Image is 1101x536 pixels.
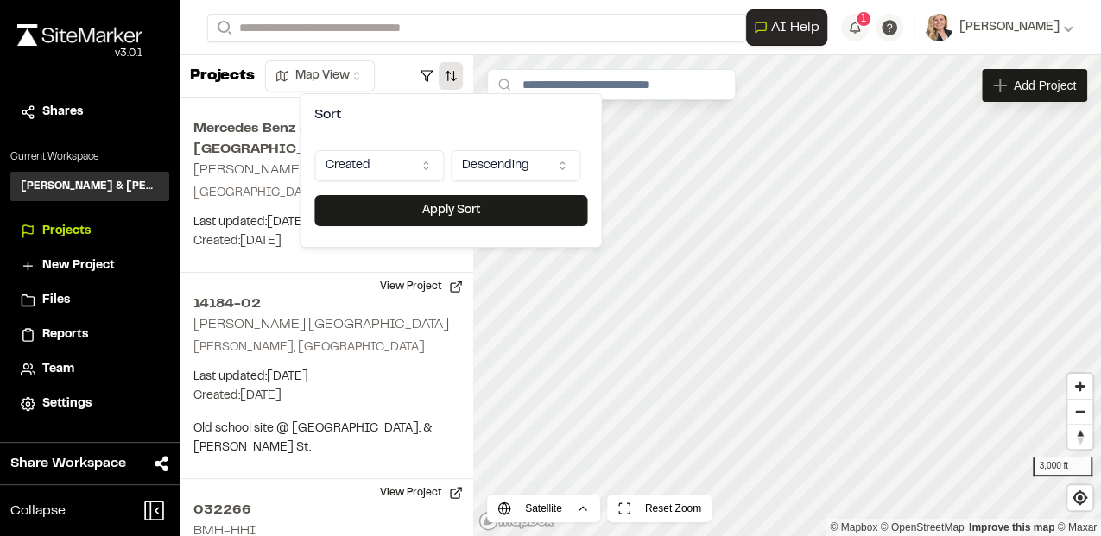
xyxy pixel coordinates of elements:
p: Created: [DATE] [193,232,459,251]
p: [PERSON_NAME], [GEOGRAPHIC_DATA] [193,338,459,357]
p: [GEOGRAPHIC_DATA], [GEOGRAPHIC_DATA] [193,184,459,203]
img: rebrand.png [17,24,142,46]
button: Reset bearing to north [1067,424,1092,449]
p: Old school site @ [GEOGRAPHIC_DATA]. & [PERSON_NAME] St. [193,419,459,457]
a: Files [21,291,159,310]
span: Team [42,360,74,379]
button: Find my location [1067,485,1092,510]
h2: [PERSON_NAME] [193,164,306,176]
button: Satellite [487,495,600,522]
button: 1 [841,14,869,41]
a: Mapbox logo [478,511,554,531]
h2: 14184-02 [193,293,459,314]
span: Add Project [1014,77,1076,94]
span: Projects [42,222,91,241]
h3: [PERSON_NAME] & [PERSON_NAME] Inc. [21,179,159,194]
h4: Sort [314,108,587,129]
a: Mapbox [830,521,877,533]
span: Zoom out [1067,400,1092,424]
span: New Project [42,256,115,275]
span: AI Help [771,17,819,38]
h2: [PERSON_NAME] [GEOGRAPHIC_DATA] [193,318,449,331]
a: Reports [21,325,159,344]
button: View Project [370,273,473,300]
a: New Project [21,256,159,275]
p: Last updated: [DATE] [193,213,459,232]
p: Current Workspace [10,149,169,165]
span: Reports [42,325,88,344]
span: Settings [42,394,92,413]
span: Collapse [10,501,66,521]
a: Maxar [1057,521,1097,533]
div: 3,000 ft [1033,457,1092,476]
button: Apply Sort [314,195,587,226]
div: Oh geez...please don't... [17,46,142,61]
a: Map feedback [969,521,1054,533]
span: Shares [42,103,83,122]
p: Projects [190,65,255,88]
p: Created: [DATE] [193,387,459,406]
span: Share Workspace [10,453,126,474]
a: Shares [21,103,159,122]
a: Team [21,360,159,379]
a: Settings [21,394,159,413]
span: Files [42,291,70,310]
button: Zoom in [1067,374,1092,399]
img: User [925,14,952,41]
span: Reset bearing to north [1067,425,1092,449]
h2: Mercedes Benz - [GEOGRAPHIC_DATA] [193,118,459,160]
a: OpenStreetMap [881,521,965,533]
span: [PERSON_NAME] [959,18,1060,37]
button: Open AI Assistant [746,9,827,46]
button: View Project [370,479,473,507]
div: Open AI Assistant [746,9,834,46]
a: Projects [21,222,159,241]
button: [PERSON_NAME] [925,14,1073,41]
button: Search [207,14,238,42]
p: Last updated: [DATE] [193,368,459,387]
span: 1 [861,11,866,27]
h2: 032266 [193,500,459,520]
button: Reset Zoom [607,495,712,522]
button: Zoom out [1067,399,1092,424]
